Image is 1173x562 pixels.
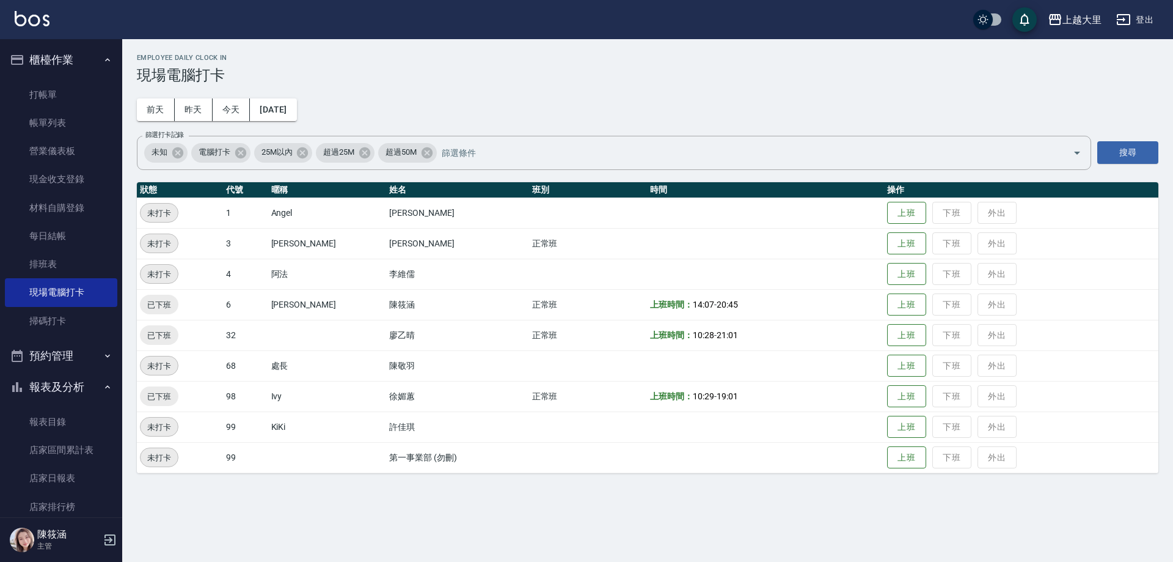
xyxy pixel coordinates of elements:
span: 已下班 [140,390,178,403]
span: 20:45 [717,300,738,309]
th: 暱稱 [268,182,387,198]
td: 廖乙晴 [386,320,528,350]
td: [PERSON_NAME] [268,289,387,320]
button: 登出 [1111,9,1158,31]
th: 時間 [647,182,883,198]
td: 陳敬羽 [386,350,528,381]
span: 10:29 [693,391,714,401]
td: 99 [223,412,268,442]
td: KiKi [268,412,387,442]
span: 未打卡 [141,421,178,434]
td: 正常班 [529,228,648,259]
td: 3 [223,228,268,259]
span: 19:01 [717,391,738,401]
td: [PERSON_NAME] [386,228,528,259]
div: 未知 [144,143,188,163]
td: 正常班 [529,381,648,412]
td: 99 [223,442,268,473]
a: 店家區間累計表 [5,436,117,464]
td: 李維儒 [386,259,528,289]
div: 上越大里 [1062,12,1102,28]
a: 材料自購登錄 [5,194,117,222]
div: 25M以內 [254,143,313,163]
td: 阿法 [268,259,387,289]
b: 上班時間： [650,330,693,340]
a: 帳單列表 [5,109,117,137]
td: 陳筱涵 [386,289,528,320]
td: 第一事業部 (勿刪) [386,442,528,473]
a: 現金收支登錄 [5,165,117,193]
a: 打帳單 [5,81,117,109]
button: 上班 [887,232,926,255]
button: 上班 [887,355,926,377]
button: 上班 [887,446,926,469]
a: 報表目錄 [5,408,117,436]
a: 排班表 [5,250,117,278]
td: [PERSON_NAME] [268,228,387,259]
span: 已下班 [140,298,178,311]
span: 未知 [144,146,175,158]
td: 6 [223,289,268,320]
button: [DATE] [250,98,296,121]
span: 已下班 [140,329,178,342]
button: 上班 [887,263,926,286]
button: 櫃檯作業 [5,44,117,76]
img: Person [10,528,34,552]
th: 代號 [223,182,268,198]
button: 上班 [887,385,926,408]
td: 32 [223,320,268,350]
label: 篩選打卡記錄 [145,130,184,139]
b: 上班時間： [650,300,693,309]
span: 未打卡 [141,360,178,372]
button: 搜尋 [1097,141,1158,164]
th: 班別 [529,182,648,198]
a: 營業儀表板 [5,137,117,165]
td: 許佳琪 [386,412,528,442]
td: 98 [223,381,268,412]
b: 上班時間： [650,391,693,401]
button: Open [1067,143,1087,163]
button: 上班 [887,294,926,316]
td: 1 [223,198,268,228]
button: 報表及分析 [5,371,117,403]
a: 現場電腦打卡 [5,278,117,306]
td: 68 [223,350,268,381]
a: 店家日報表 [5,464,117,492]
button: 昨天 [175,98,213,121]
h5: 陳筱涵 [37,528,100,541]
button: 前天 [137,98,175,121]
button: 上班 [887,324,926,347]
td: Ivy [268,381,387,412]
span: 超過50M [378,146,424,158]
a: 店家排行榜 [5,493,117,521]
a: 每日結帳 [5,222,117,250]
span: 未打卡 [141,237,178,250]
td: 徐媚蕙 [386,381,528,412]
th: 狀態 [137,182,223,198]
span: 未打卡 [141,207,178,220]
td: 4 [223,259,268,289]
a: 掃碼打卡 [5,307,117,335]
td: 正常班 [529,320,648,350]
th: 操作 [884,182,1158,198]
span: 25M以內 [254,146,300,158]
h2: Employee Daily Clock In [137,54,1158,62]
td: [PERSON_NAME] [386,198,528,228]
th: 姓名 [386,182,528,198]
input: 篩選條件 [439,142,1051,163]
span: 電腦打卡 [191,146,238,158]
span: 14:07 [693,300,714,309]
div: 超過25M [316,143,375,163]
td: - [647,289,883,320]
span: 21:01 [717,330,738,340]
td: 正常班 [529,289,648,320]
button: 上越大里 [1043,7,1106,32]
td: - [647,381,883,412]
img: Logo [15,11,49,26]
button: 預約管理 [5,340,117,372]
button: 上班 [887,416,926,438]
td: Angel [268,198,387,228]
td: 處長 [268,350,387,381]
button: save [1012,7,1037,32]
span: 10:28 [693,330,714,340]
